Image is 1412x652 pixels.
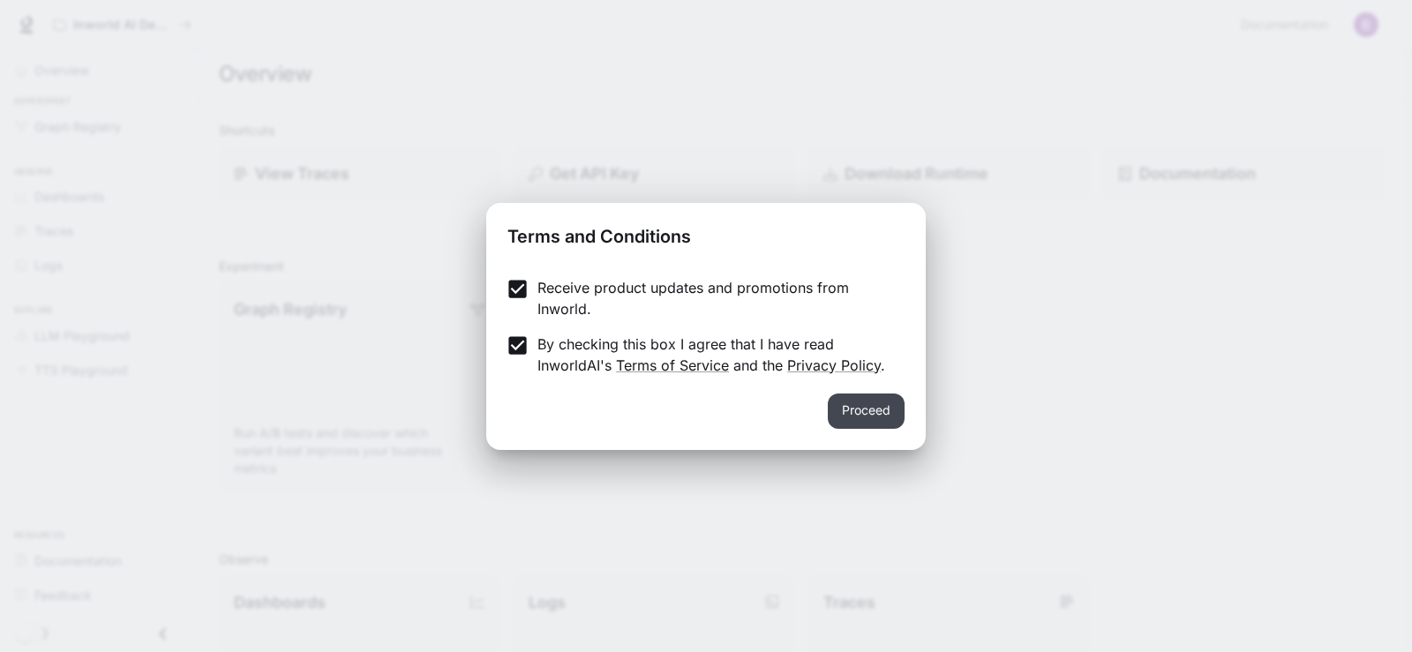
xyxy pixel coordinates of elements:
[616,356,729,374] a: Terms of Service
[787,356,881,374] a: Privacy Policy
[486,203,926,263] h2: Terms and Conditions
[537,333,890,376] p: By checking this box I agree that I have read InworldAI's and the .
[828,393,905,429] button: Proceed
[537,277,890,319] p: Receive product updates and promotions from Inworld.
